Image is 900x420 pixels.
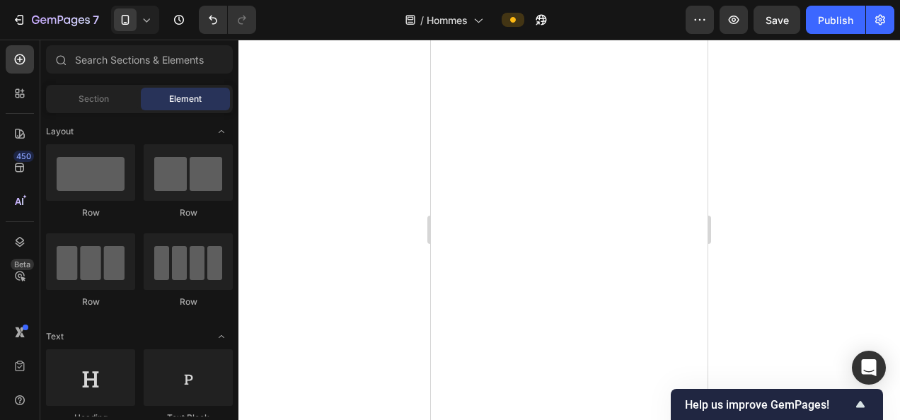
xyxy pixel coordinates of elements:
div: Undo/Redo [199,6,256,34]
p: 7 [93,11,99,28]
span: Toggle open [210,120,233,143]
span: Help us improve GemPages! [685,398,852,412]
button: Publish [806,6,865,34]
div: Row [144,296,233,308]
div: Row [46,206,135,219]
input: Search Sections & Elements [46,45,233,74]
span: / [420,13,424,28]
button: Show survey - Help us improve GemPages! [685,396,869,413]
span: Save [766,14,789,26]
span: Element [169,93,202,105]
div: Beta [11,259,34,270]
button: 7 [6,6,105,34]
div: 450 [13,151,34,162]
span: Layout [46,125,74,138]
span: Hommes [427,13,468,28]
iframe: Design area [431,40,708,420]
div: Row [144,206,233,219]
span: Text [46,330,64,343]
button: Save [754,6,800,34]
span: Section [79,93,109,105]
span: Toggle open [210,325,233,348]
div: Row [46,296,135,308]
div: Publish [818,13,853,28]
div: Open Intercom Messenger [852,351,886,385]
